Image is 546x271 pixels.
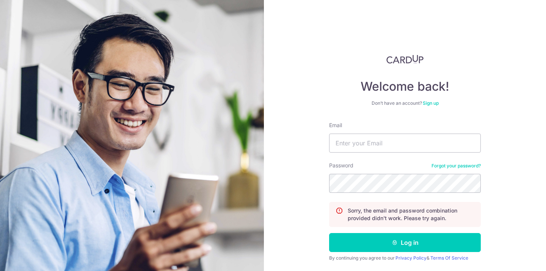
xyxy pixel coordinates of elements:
[386,55,424,64] img: CardUp Logo
[329,100,481,106] div: Don’t have an account?
[329,121,342,129] label: Email
[329,233,481,252] button: Log in
[329,255,481,261] div: By continuing you agree to our &
[431,163,481,169] a: Forgot your password?
[329,79,481,94] h4: Welcome back!
[329,134,481,153] input: Enter your Email
[430,255,468,261] a: Terms Of Service
[348,207,474,222] p: Sorry, the email and password combination provided didn't work. Please try again.
[395,255,427,261] a: Privacy Policy
[329,162,353,169] label: Password
[423,100,439,106] a: Sign up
